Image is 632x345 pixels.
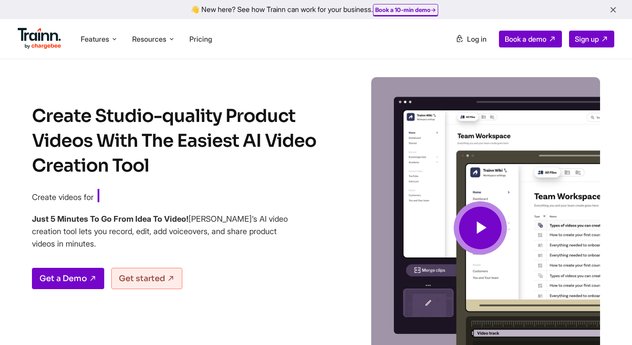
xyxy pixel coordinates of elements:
[111,268,182,289] a: Get started
[505,35,546,43] span: Book a demo
[499,31,562,47] a: Book a demo
[588,302,632,345] iframe: Chat Widget
[5,5,627,14] div: 👋 New here? See how Trainn can work for your business.
[467,35,487,43] span: Log in
[32,213,289,250] h4: [PERSON_NAME]’s AI video creation tool lets you record, edit, add voiceovers, and share product v...
[450,31,492,47] a: Log in
[32,104,334,178] h1: Create Studio-quality Product Videos With The Easiest AI Video Creation Tool
[32,268,104,289] a: Get a Demo
[375,6,436,13] a: Book a 10-min demo→
[18,28,61,49] img: Trainn Logo
[132,34,166,44] span: Resources
[569,31,614,47] a: Sign up
[81,34,109,44] span: Features
[32,214,188,223] b: Just 5 Minutes To Go From Idea To Video!
[189,35,212,43] a: Pricing
[375,6,431,13] b: Book a 10-min demo
[98,189,219,204] span: Customer Education
[32,192,94,202] span: Create videos for
[575,35,599,43] span: Sign up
